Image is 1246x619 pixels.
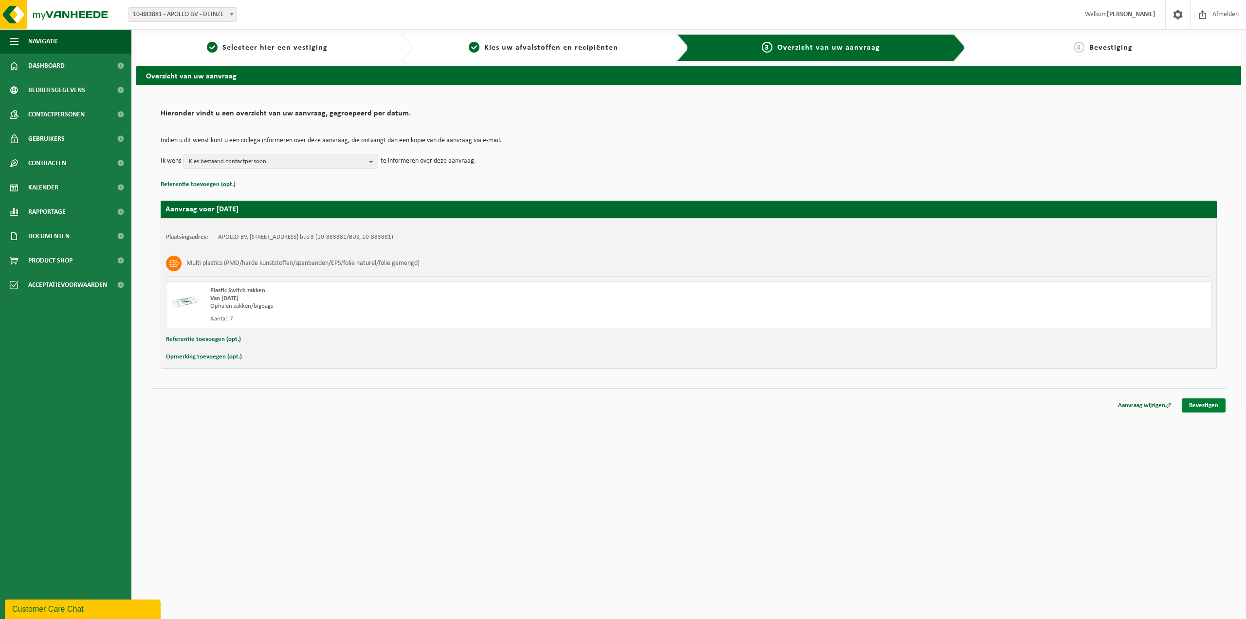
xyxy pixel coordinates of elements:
[28,248,73,273] span: Product Shop
[210,302,728,310] div: Ophalen zakken/bigbags
[171,287,201,316] img: LP-SK-00500-LPE-16.png
[165,206,238,213] strong: Aanvraag voor [DATE]
[28,29,58,54] span: Navigatie
[28,273,107,297] span: Acceptatievoorwaarden
[210,315,728,323] div: Aantal: 7
[161,178,236,191] button: Referentie toevoegen (opt.)
[1089,44,1133,52] span: Bevestiging
[28,175,58,200] span: Kalender
[166,351,242,363] button: Opmerking toevoegen (opt.)
[210,295,238,301] strong: Van [DATE]
[166,234,208,240] strong: Plaatsingsadres:
[161,137,1217,144] p: Indien u dit wenst kunt u een collega informeren over deze aanvraag, die ontvangt dan een kopie v...
[141,42,393,54] a: 1Selecteer hier een vestiging
[128,7,237,22] span: 10-883881 - APOLLO BV - DEINZE
[1074,42,1084,53] span: 4
[161,110,1217,123] h2: Hieronder vindt u een overzicht van uw aanvraag, gegroepeerd per datum.
[777,44,880,52] span: Overzicht van uw aanvraag
[469,42,479,53] span: 2
[28,224,70,248] span: Documenten
[28,54,65,78] span: Dashboard
[28,78,85,102] span: Bedrijfsgegevens
[161,154,181,169] p: Ik wens
[762,42,772,53] span: 3
[28,127,65,151] span: Gebruikers
[418,42,670,54] a: 2Kies uw afvalstoffen en recipiënten
[28,102,85,127] span: Contactpersonen
[5,598,163,619] iframe: chat widget
[210,287,265,294] span: Plastic Switch zakken
[28,151,66,175] span: Contracten
[484,44,618,52] span: Kies uw afvalstoffen en recipiënten
[129,8,237,21] span: 10-883881 - APOLLO BV - DEINZE
[189,154,365,169] span: Kies bestaand contactpersoon
[183,154,378,169] button: Kies bestaand contactpersoon
[222,44,328,52] span: Selecteer hier een vestiging
[136,66,1241,85] h2: Overzicht van uw aanvraag
[166,333,241,346] button: Referentie toevoegen (opt.)
[218,233,393,241] td: APOLLO BV, [STREET_ADDRESS] bus 3 (10-883881/BUS, 10-883881)
[207,42,218,53] span: 1
[1107,11,1155,18] strong: [PERSON_NAME]
[1182,398,1226,413] a: Bevestigen
[381,154,476,169] p: te informeren over deze aanvraag.
[28,200,66,224] span: Rapportage
[1111,398,1179,413] a: Aanvraag wijzigen
[186,256,420,271] h3: Multi plastics (PMD/harde kunststoffen/spanbanden/EPS/folie naturel/folie gemengd)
